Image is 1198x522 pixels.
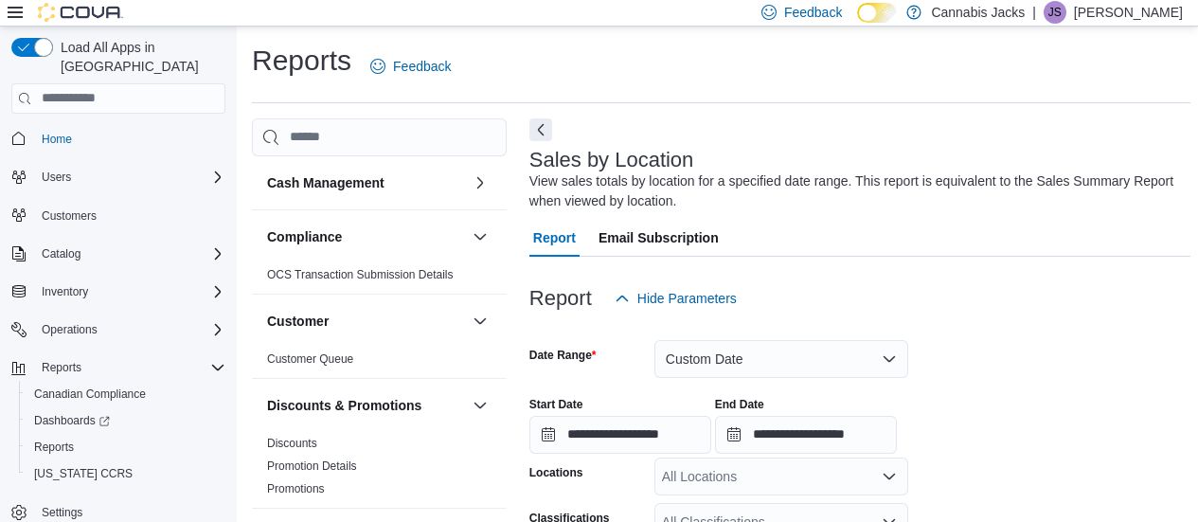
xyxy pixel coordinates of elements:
[42,360,81,375] span: Reports
[529,348,597,363] label: Date Range
[267,437,317,450] a: Discounts
[857,23,858,24] span: Dark Mode
[267,396,421,415] h3: Discounts & Promotions
[882,469,897,484] button: Open list of options
[34,166,225,189] span: Users
[34,204,225,227] span: Customers
[19,434,233,460] button: Reports
[27,462,140,485] a: [US_STATE] CCRS
[27,383,225,405] span: Canadian Compliance
[4,202,233,229] button: Customers
[715,416,897,454] input: Press the down key to open a popover containing a calendar.
[4,316,233,343] button: Operations
[34,318,225,341] span: Operations
[27,409,117,432] a: Dashboards
[34,280,96,303] button: Inventory
[252,263,507,294] div: Compliance
[267,312,465,331] button: Customer
[529,118,552,141] button: Next
[42,132,72,147] span: Home
[267,268,454,281] a: OCS Transaction Submission Details
[252,42,351,80] h1: Reports
[267,459,357,473] a: Promotion Details
[27,436,225,459] span: Reports
[1044,1,1066,24] div: John Shelegey
[469,394,492,417] button: Discounts & Promotions
[533,219,576,257] span: Report
[529,287,592,310] h3: Report
[599,219,719,257] span: Email Subscription
[267,267,454,282] span: OCS Transaction Submission Details
[1032,1,1036,24] p: |
[267,227,342,246] h3: Compliance
[4,354,233,381] button: Reports
[529,416,711,454] input: Press the down key to open a popover containing a calendar.
[857,3,897,23] input: Dark Mode
[393,57,451,76] span: Feedback
[27,462,225,485] span: Washington CCRS
[469,225,492,248] button: Compliance
[1048,1,1062,24] span: JS
[784,3,842,22] span: Feedback
[34,166,79,189] button: Users
[4,279,233,305] button: Inventory
[34,413,110,428] span: Dashboards
[34,243,88,265] button: Catalog
[34,243,225,265] span: Catalog
[42,208,97,224] span: Customers
[42,284,88,299] span: Inventory
[42,505,82,520] span: Settings
[19,407,233,434] a: Dashboards
[267,312,329,331] h3: Customer
[34,440,74,455] span: Reports
[27,409,225,432] span: Dashboards
[715,397,764,412] label: End Date
[27,383,153,405] a: Canadian Compliance
[607,279,744,317] button: Hide Parameters
[529,397,583,412] label: Start Date
[267,227,465,246] button: Compliance
[4,164,233,190] button: Users
[529,149,694,171] h3: Sales by Location
[267,481,325,496] span: Promotions
[34,387,146,402] span: Canadian Compliance
[529,465,583,480] label: Locations
[267,173,465,192] button: Cash Management
[654,340,908,378] button: Custom Date
[19,460,233,487] button: [US_STATE] CCRS
[267,352,353,366] a: Customer Queue
[53,38,225,76] span: Load All Apps in [GEOGRAPHIC_DATA]
[267,459,357,474] span: Promotion Details
[34,356,89,379] button: Reports
[42,170,71,185] span: Users
[34,127,225,151] span: Home
[252,432,507,508] div: Discounts & Promotions
[34,356,225,379] span: Reports
[34,466,133,481] span: [US_STATE] CCRS
[267,351,353,367] span: Customer Queue
[267,173,384,192] h3: Cash Management
[34,280,225,303] span: Inventory
[19,381,233,407] button: Canadian Compliance
[1074,1,1183,24] p: [PERSON_NAME]
[42,322,98,337] span: Operations
[931,1,1025,24] p: Cannabis Jacks
[252,348,507,378] div: Customer
[42,246,80,261] span: Catalog
[363,47,458,85] a: Feedback
[267,436,317,451] span: Discounts
[4,125,233,153] button: Home
[38,3,123,22] img: Cova
[469,171,492,194] button: Cash Management
[267,396,465,415] button: Discounts & Promotions
[529,171,1181,211] div: View sales totals by location for a specified date range. This report is equivalent to the Sales ...
[267,482,325,495] a: Promotions
[34,318,105,341] button: Operations
[4,241,233,267] button: Catalog
[637,289,737,308] span: Hide Parameters
[34,205,104,227] a: Customers
[34,128,80,151] a: Home
[27,436,81,459] a: Reports
[469,310,492,333] button: Customer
